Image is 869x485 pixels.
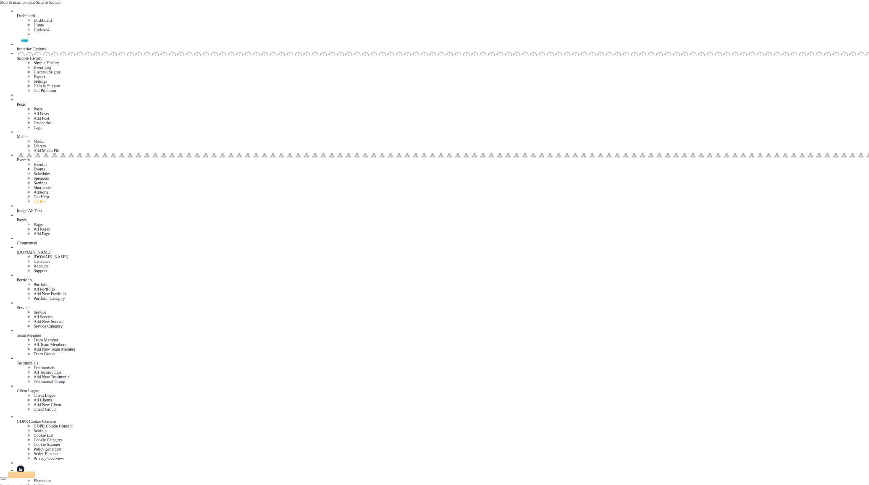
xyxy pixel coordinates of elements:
[34,407,56,412] a: Client Group
[17,384,869,393] a: Client Logos
[34,144,46,148] a: Library
[34,199,46,204] a: Go Pro
[17,47,869,51] div: Inoterior Options
[34,23,44,27] a: Home
[17,278,869,282] div: Portfolio
[34,181,47,185] a: Settings
[34,259,50,264] a: Calendars
[34,79,47,84] a: Settings
[34,264,48,268] a: Account
[17,51,869,60] a: Simple History
[17,465,869,478] a: Elementor
[17,157,869,162] div: Eventin
[17,134,869,139] div: Media
[17,356,869,365] a: Testimonials
[34,447,61,451] a: Policy generator
[17,153,869,162] a: Eventin
[34,379,65,384] a: Testimonial Group
[34,70,60,74] a: History Insights
[34,190,48,194] a: Add-ons
[17,245,869,254] a: [DOMAIN_NAME]
[34,438,62,442] a: Cookie Category
[34,287,55,291] a: All Portfolio
[34,398,52,402] a: All Clients
[34,319,63,324] a: Add New Service
[34,428,47,433] a: Settings
[34,282,869,287] li: Portfolio
[34,88,56,93] a: Get Premium
[34,442,60,447] a: Cookie Scanner
[34,18,869,23] li: Dashboard
[47,27,50,32] span: 4
[34,111,49,116] a: All Posts
[17,250,869,254] div: [DOMAIN_NAME]
[34,296,65,301] a: Portfolio Category
[17,130,869,139] a: Media
[34,125,42,130] a: Tags
[17,301,869,310] a: Service
[34,451,58,456] a: Script Blocker
[17,388,869,393] div: Client Logos
[17,204,869,213] a: Image Alt Text
[17,419,869,424] div: GDPR Cookie Consent
[34,60,869,65] li: Simple History
[34,139,869,144] li: Media
[34,222,869,227] li: Pages
[34,231,50,236] a: Add Page
[17,208,869,213] div: Image Alt Text
[34,393,869,398] li: Client Logos
[34,291,66,296] a: Add New Portfolio
[34,121,52,125] a: Categories
[17,213,869,222] a: Pages
[34,342,66,347] a: All Team Members
[17,236,869,245] a: Comments
[34,370,61,375] a: All Testimonials
[34,338,869,342] li: Team Member
[34,107,869,111] li: Posts
[17,97,869,107] a: Posts
[17,412,869,424] a: GDPR Cookie Consent
[34,167,45,171] a: Events
[34,268,47,273] a: Support
[34,116,49,121] a: Add Post
[34,162,869,167] li: Eventin
[34,227,50,231] a: All Pages
[34,375,71,379] a: Add New Testimonial
[17,333,869,338] div: Team Member
[34,365,869,370] li: Testimonials
[17,273,869,282] a: Portfolio
[17,305,869,310] div: Service
[34,254,869,259] li: [DOMAIN_NAME]
[35,241,37,245] span: 0
[34,27,50,32] a: Updates4
[34,74,45,79] a: Export
[17,13,869,18] div: Dashboard
[34,402,61,407] a: Add New Client
[17,241,869,245] div: Comments
[34,65,51,70] a: Event Log
[34,347,75,351] a: Add New Team Member
[34,176,49,181] a: Speakers
[34,194,49,199] a: Get Help
[34,324,63,328] a: Service Category
[34,433,53,438] a: Cookie List
[34,351,55,356] a: Team Group
[17,9,869,18] a: Dashboard
[34,185,52,190] a: Shortcodes
[34,148,60,153] a: Add Media File
[34,310,869,315] li: Service
[34,424,869,428] li: GDPR Cookie Consent
[17,56,869,60] div: Simple History
[17,39,869,51] a: Inoterior Options
[34,315,53,319] a: All Service
[34,84,60,88] a: Help & Support
[17,361,869,365] div: Testimonials
[17,218,869,222] div: Pages
[17,102,869,107] div: Posts
[34,171,51,176] a: Schedules
[17,328,869,338] a: Team Member
[34,456,64,461] a: Privacy Overview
